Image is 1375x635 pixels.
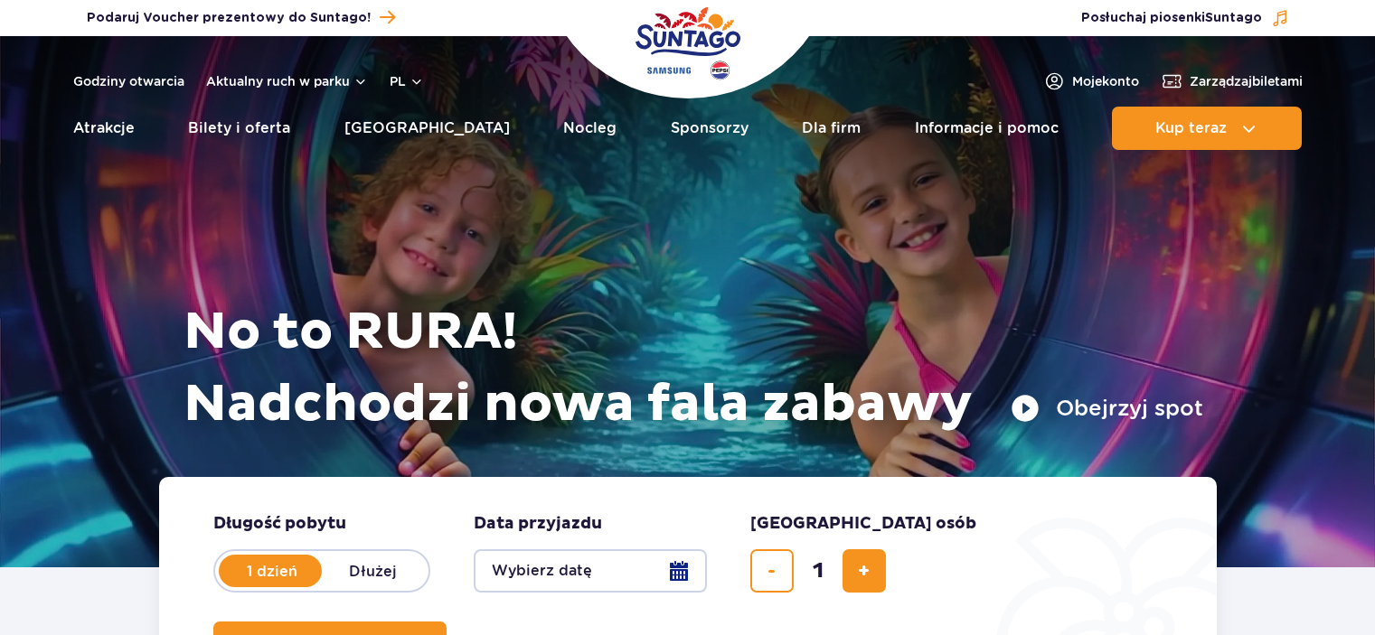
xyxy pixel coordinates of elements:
button: Wybierz datę [474,549,707,593]
span: [GEOGRAPHIC_DATA] osób [750,513,976,535]
input: liczba biletów [796,549,840,593]
button: Posłuchaj piosenkiSuntago [1081,9,1289,27]
span: Posłuchaj piosenki [1081,9,1262,27]
button: usuń bilet [750,549,794,593]
a: Podaruj Voucher prezentowy do Suntago! [87,5,395,30]
button: Obejrzyj spot [1011,394,1203,423]
button: dodaj bilet [843,549,886,593]
a: Atrakcje [73,107,135,150]
h1: No to RURA! Nadchodzi nowa fala zabawy [184,296,1203,441]
span: Suntago [1205,12,1262,24]
span: Zarządzaj biletami [1190,72,1303,90]
a: Godziny otwarcia [73,72,184,90]
a: Dla firm [802,107,861,150]
label: Dłużej [322,552,425,590]
button: Aktualny ruch w parku [206,74,368,89]
a: Mojekonto [1043,70,1139,92]
span: Moje konto [1072,72,1139,90]
a: Bilety i oferta [188,107,290,150]
span: Podaruj Voucher prezentowy do Suntago! [87,9,371,27]
a: Zarządzajbiletami [1161,70,1303,92]
span: Długość pobytu [213,513,346,535]
a: Sponsorzy [671,107,749,150]
span: Data przyjazdu [474,513,602,535]
a: Informacje i pomoc [915,107,1059,150]
span: Kup teraz [1155,120,1227,136]
label: 1 dzień [221,552,324,590]
button: Kup teraz [1112,107,1302,150]
button: pl [390,72,424,90]
a: Nocleg [563,107,617,150]
a: [GEOGRAPHIC_DATA] [344,107,510,150]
